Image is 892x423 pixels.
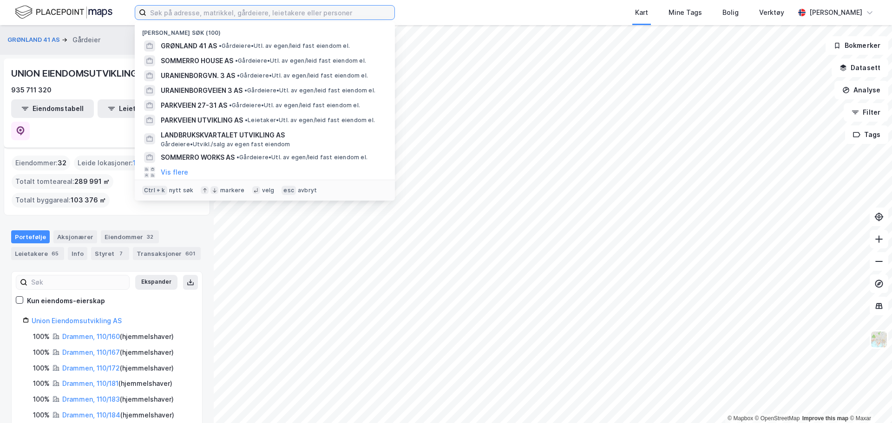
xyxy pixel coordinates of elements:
a: Drammen, 110/172 [62,364,120,372]
div: 32 [145,232,155,241]
div: Transaksjoner [133,247,201,260]
span: Gårdeiere • Utl. av egen/leid fast eiendom el. [219,42,350,50]
div: Ctrl + k [142,186,167,195]
span: Gårdeiere • Utvikl./salg av egen fast eiendom [161,141,290,148]
span: URANIENBORGVEIEN 3 AS [161,85,243,96]
a: Drammen, 110/184 [62,411,120,419]
span: SOMMERRO HOUSE AS [161,55,233,66]
div: markere [220,187,244,194]
div: Gårdeier [72,34,100,46]
div: Totalt tomteareal : [12,174,113,189]
div: UNION EIENDOMSUTVIKLING AS [11,66,154,81]
span: Gårdeiere • Utl. av egen/leid fast eiendom el. [235,57,366,65]
div: 100% [33,410,50,421]
div: 7 [116,249,125,258]
div: 100% [33,394,50,405]
div: ( hjemmelshaver ) [62,410,174,421]
button: Tags [845,125,888,144]
div: 601 [184,249,197,258]
span: URANIENBORGVN. 3 AS [161,70,235,81]
span: 32 [58,157,66,169]
span: Gårdeiere • Utl. av egen/leid fast eiendom el. [244,87,375,94]
div: Verktøy [759,7,784,18]
div: Eiendommer : [12,156,70,170]
input: Søk [27,275,129,289]
span: SOMMERRO WORKS AS [161,152,235,163]
div: esc [282,186,296,195]
span: • [244,87,247,94]
a: Drammen, 110/181 [62,379,118,387]
div: Bolig [722,7,739,18]
button: Leietakertabell [98,99,180,118]
a: Drammen, 110/160 [62,332,120,340]
div: ( hjemmelshaver ) [62,394,174,405]
div: ( hjemmelshaver ) [62,331,174,342]
div: Eiendommer [101,230,159,243]
div: Mine Tags [669,7,702,18]
div: Totalt byggareal : [12,193,110,208]
button: GRØNLAND 41 AS [7,35,62,45]
div: Info [68,247,87,260]
button: Filter [844,103,888,122]
div: Leietakere [11,247,64,260]
a: Mapbox [728,415,753,422]
span: Gårdeiere • Utl. av egen/leid fast eiendom el. [237,72,368,79]
div: Kun eiendoms-eierskap [27,295,105,306]
button: Vis flere [161,167,188,178]
div: nytt søk [169,187,194,194]
iframe: Chat Widget [846,378,892,423]
span: 289 991 ㎡ [74,176,110,187]
span: • [245,117,248,124]
a: Drammen, 110/183 [62,395,120,403]
a: Union Eiendomsutvikling AS [32,317,122,325]
button: Datasett [832,59,888,77]
span: LANDBRUKSKVARTALET UTVIKLING AS [161,130,384,141]
input: Søk på adresse, matrikkel, gårdeiere, leietakere eller personer [146,6,394,20]
div: 100% [33,378,50,389]
div: Kart [635,7,648,18]
div: Aksjonærer [53,230,97,243]
div: Leide lokasjoner : [74,156,140,170]
a: OpenStreetMap [755,415,800,422]
img: Z [870,331,888,348]
div: avbryt [298,187,317,194]
div: ( hjemmelshaver ) [62,347,174,358]
div: ( hjemmelshaver ) [62,378,172,389]
span: Gårdeiere • Utl. av egen/leid fast eiendom el. [236,154,367,161]
div: velg [262,187,275,194]
span: • [229,102,232,109]
div: 100% [33,331,50,342]
span: PARKVEIEN 27-31 AS [161,100,227,111]
span: 103 376 ㎡ [71,195,106,206]
span: Leietaker • Utl. av egen/leid fast eiendom el. [245,117,375,124]
span: PARKVEIEN UTVIKLING AS [161,115,243,126]
div: 100% [33,363,50,374]
a: Improve this map [802,415,848,422]
button: Ekspander [135,275,177,290]
div: 100% [33,347,50,358]
div: Styret [91,247,129,260]
button: Analyse [834,81,888,99]
button: Eiendomstabell [11,99,94,118]
span: • [219,42,222,49]
span: GRØNLAND 41 AS [161,40,217,52]
div: ( hjemmelshaver ) [62,363,174,374]
span: 1 [133,157,136,169]
div: [PERSON_NAME] [809,7,862,18]
span: • [236,154,239,161]
div: [PERSON_NAME] søk (100) [135,22,395,39]
img: logo.f888ab2527a4732fd821a326f86c7f29.svg [15,4,112,20]
span: • [237,72,240,79]
button: Bokmerker [826,36,888,55]
div: 935 711 320 [11,85,52,96]
div: Portefølje [11,230,50,243]
a: Drammen, 110/167 [62,348,120,356]
span: • [235,57,238,64]
span: Gårdeiere • Utl. av egen/leid fast eiendom el. [229,102,360,109]
div: 65 [50,249,60,258]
